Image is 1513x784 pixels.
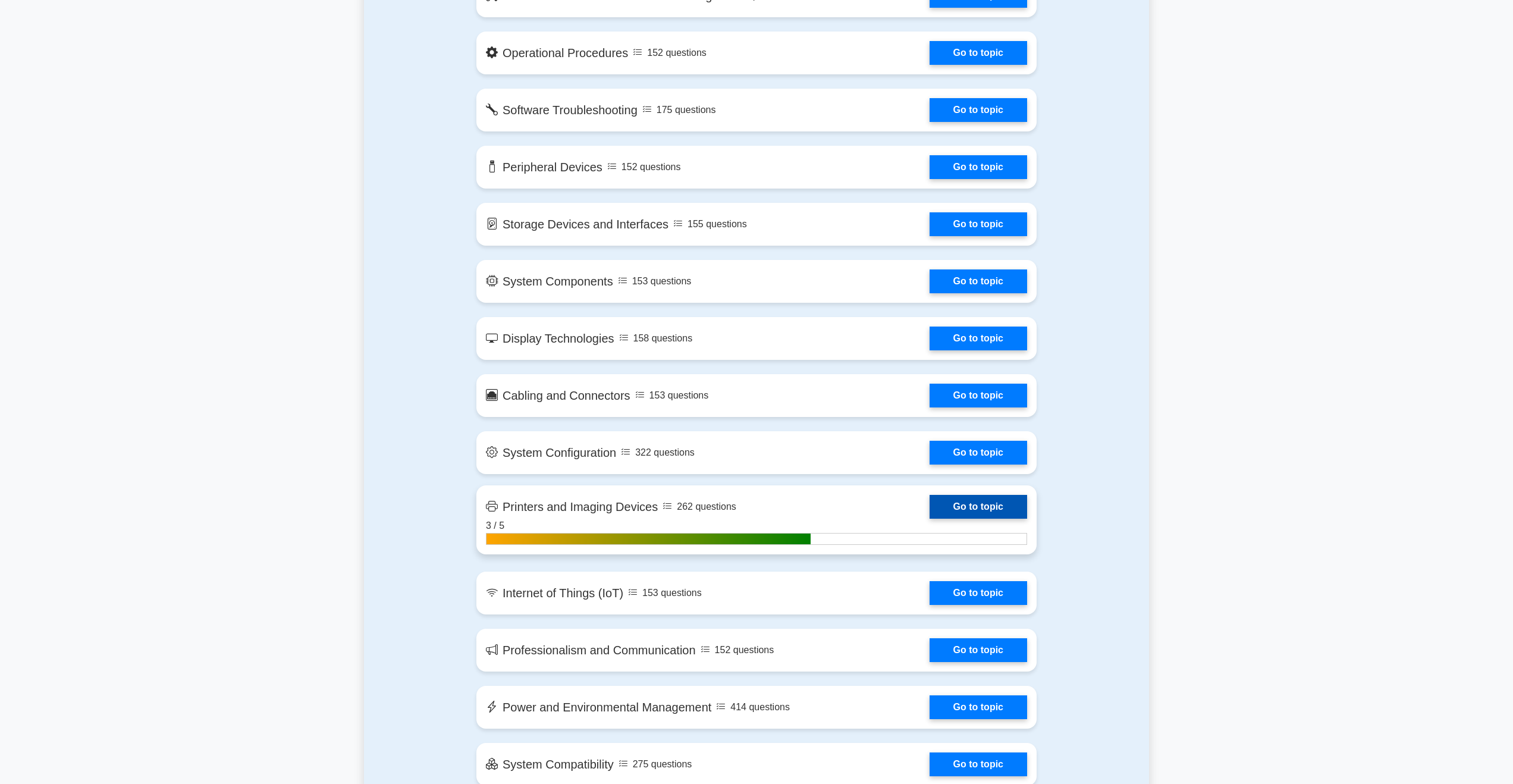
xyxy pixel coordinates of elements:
a: Go to topic [930,98,1027,122]
a: Go to topic [930,212,1027,236]
a: Go to topic [930,269,1027,293]
a: Go to topic [930,581,1027,605]
a: Go to topic [930,695,1027,719]
a: Go to topic [930,752,1027,776]
a: Go to topic [930,384,1027,407]
a: Go to topic [930,638,1027,662]
a: Go to topic [930,41,1027,65]
a: Go to topic [930,327,1027,350]
a: Go to topic [930,495,1027,519]
a: Go to topic [930,441,1027,465]
a: Go to topic [930,155,1027,179]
